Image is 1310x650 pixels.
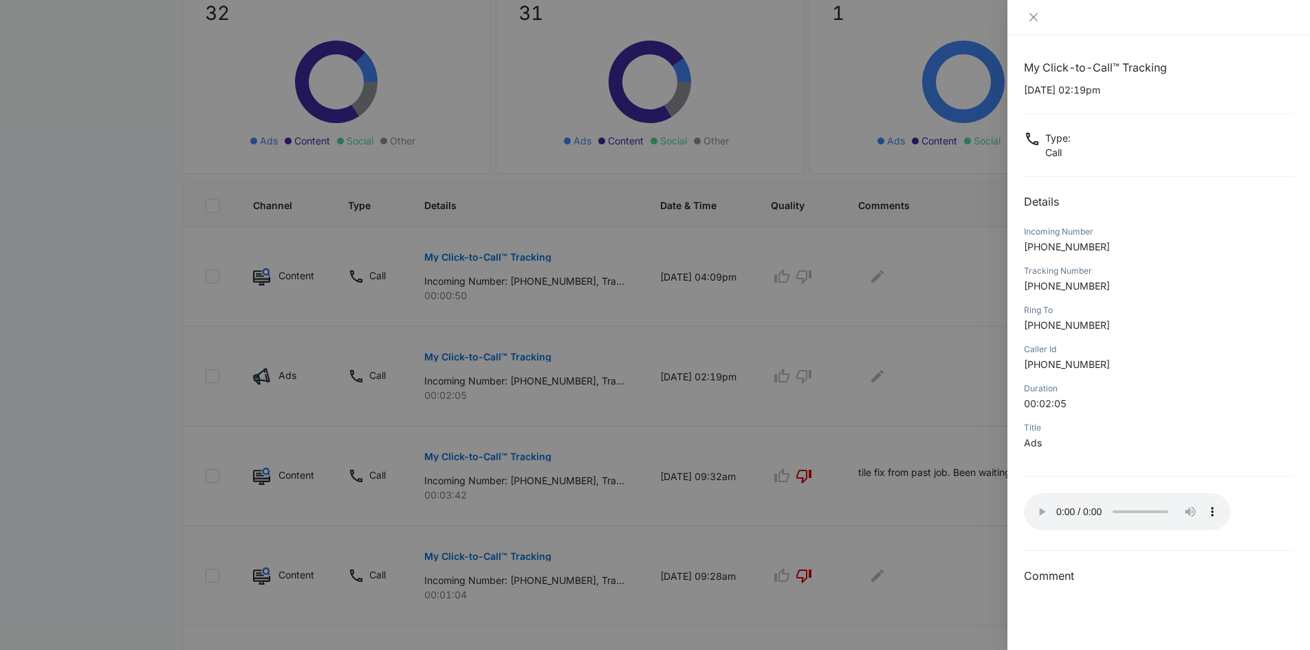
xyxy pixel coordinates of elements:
[1024,280,1110,292] span: [PHONE_NUMBER]
[1024,304,1293,316] div: Ring To
[1045,131,1071,145] p: Type :
[1024,422,1293,434] div: Title
[1024,226,1293,238] div: Incoming Number
[1024,193,1293,210] h2: Details
[1024,493,1230,530] audio: Your browser does not support the audio tag.
[1024,11,1043,23] button: Close
[1024,83,1293,97] p: [DATE] 02:19pm
[1028,12,1039,23] span: close
[1024,343,1293,356] div: Caller Id
[1045,145,1071,160] p: Call
[1024,59,1293,76] h1: My Click-to-Call™ Tracking
[1024,241,1110,252] span: [PHONE_NUMBER]
[1024,265,1293,277] div: Tracking Number
[1024,358,1110,370] span: [PHONE_NUMBER]
[1024,567,1293,584] h3: Comment
[1024,319,1110,331] span: [PHONE_NUMBER]
[1024,382,1293,395] div: Duration
[1024,398,1067,409] span: 00:02:05
[1024,437,1042,448] span: Ads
